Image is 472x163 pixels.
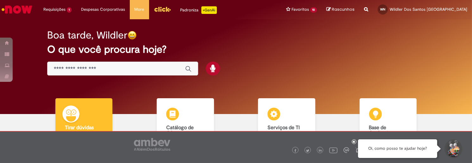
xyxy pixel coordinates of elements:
[134,138,170,151] img: logo_footer_ambev_rotulo_gray.png
[319,149,322,153] img: logo_footer_linkedin.png
[166,124,194,136] b: Catálogo de Ofertas
[47,44,425,55] h2: O que você procura hoje?
[369,124,403,136] b: Base de Conhecimento
[154,4,171,14] img: click_logo_yellow_360x200.png
[390,7,467,12] span: Wildler Dos Santos [GEOGRAPHIC_DATA]
[201,6,217,14] p: +GenAi
[33,98,135,159] a: Tirar dúvidas Tirar dúvidas com Lupi Assist e Gen Ai
[294,149,297,152] img: logo_footer_facebook.png
[310,7,317,13] span: 10
[67,7,72,13] span: 1
[337,98,439,159] a: Base de Conhecimento Consulte e aprenda
[65,124,94,131] b: Tirar dúvidas
[236,98,337,159] a: Serviços de TI Encontre ajuda
[358,139,437,158] div: Oi, como posso te ajudar hoje?
[444,139,463,158] button: Iniciar Conversa de Suporte
[267,124,300,131] b: Serviços de TI
[306,149,309,152] img: logo_footer_twitter.png
[292,6,309,13] span: Favoritos
[326,7,355,13] a: Rascunhos
[329,146,337,154] img: logo_footer_youtube.png
[47,30,128,41] h2: Boa tarde, Wildler
[332,6,355,12] span: Rascunhos
[343,147,349,153] img: logo_footer_workplace.png
[135,6,144,13] span: More
[180,6,217,14] div: Padroniza
[355,147,361,153] img: logo_footer_naosei.png
[128,31,137,40] img: happy-face.png
[135,98,236,159] a: Catálogo de Ofertas Abra uma solicitação
[380,7,385,11] span: WN
[1,3,33,16] img: ServiceNow
[81,6,125,13] span: Despesas Corporativas
[43,6,66,13] span: Requisições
